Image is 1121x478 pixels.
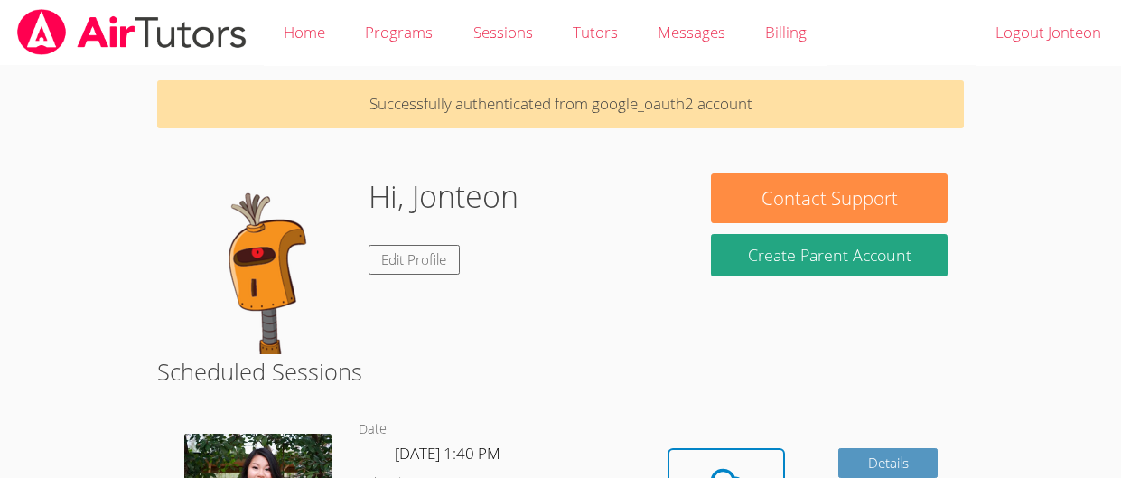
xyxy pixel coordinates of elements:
img: default.png [173,173,354,354]
dt: Date [359,418,387,441]
span: [DATE] 1:40 PM [395,443,500,464]
h1: Hi, Jonteon [369,173,518,220]
span: Messages [658,22,725,42]
a: Edit Profile [369,245,461,275]
button: Contact Support [711,173,948,223]
p: Successfully authenticated from google_oauth2 account [157,80,965,128]
h2: Scheduled Sessions [157,354,965,389]
a: Details [838,448,938,478]
img: airtutors_banner-c4298cdbf04f3fff15de1276eac7730deb9818008684d7c2e4769d2f7ddbe033.png [15,9,248,55]
button: Create Parent Account [711,234,948,276]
